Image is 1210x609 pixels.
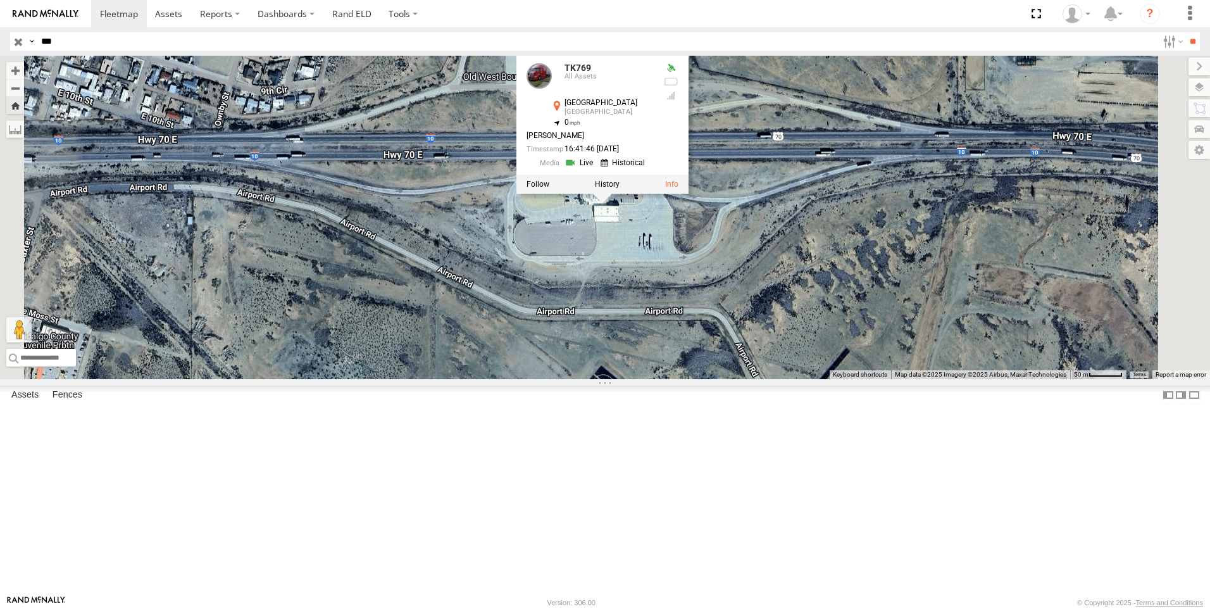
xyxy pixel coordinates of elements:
[1136,599,1203,606] a: Terms and Conditions
[6,79,24,97] button: Zoom out
[833,370,887,379] button: Keyboard shortcuts
[1074,371,1088,378] span: 50 m
[564,99,653,107] div: [GEOGRAPHIC_DATA]
[1070,370,1126,379] button: Map Scale: 50 m per 50 pixels
[6,317,32,342] button: Drag Pegman onto the map to open Street View
[564,63,591,73] a: TK769
[663,91,678,101] div: Last Event GSM Signal Strength
[564,73,653,80] div: All Assets
[663,77,678,87] div: No battery health information received from this device.
[547,599,596,606] div: Version: 306.00
[6,62,24,79] button: Zoom in
[1077,599,1203,606] div: © Copyright 2025 -
[665,180,678,189] a: View Asset Details
[564,118,580,127] span: 0
[527,180,549,189] label: Realtime tracking of Asset
[46,386,89,404] label: Fences
[1058,4,1095,23] div: Norma Casillas
[1188,386,1201,404] label: Hide Summary Table
[527,63,552,89] a: View Asset Details
[1175,386,1187,404] label: Dock Summary Table to the Right
[527,145,653,153] div: Date/time of location update
[1162,386,1175,404] label: Dock Summary Table to the Left
[527,132,653,140] div: [PERSON_NAME]
[1140,4,1160,24] i: ?
[5,386,45,404] label: Assets
[27,32,37,51] label: Search Query
[564,156,597,168] a: View Live Media Streams
[6,120,24,138] label: Measure
[1158,32,1185,51] label: Search Filter Options
[1133,372,1146,377] a: Terms (opens in new tab)
[564,108,653,116] div: [GEOGRAPHIC_DATA]
[663,63,678,73] div: Valid GPS Fix
[7,596,65,609] a: Visit our Website
[6,97,24,114] button: Zoom Home
[595,180,620,189] label: View Asset History
[1156,371,1206,378] a: Report a map error
[13,9,78,18] img: rand-logo.svg
[895,371,1066,378] span: Map data ©2025 Imagery ©2025 Airbus, Maxar Technologies
[601,156,649,168] a: View Historical Media Streams
[1188,141,1210,159] label: Map Settings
